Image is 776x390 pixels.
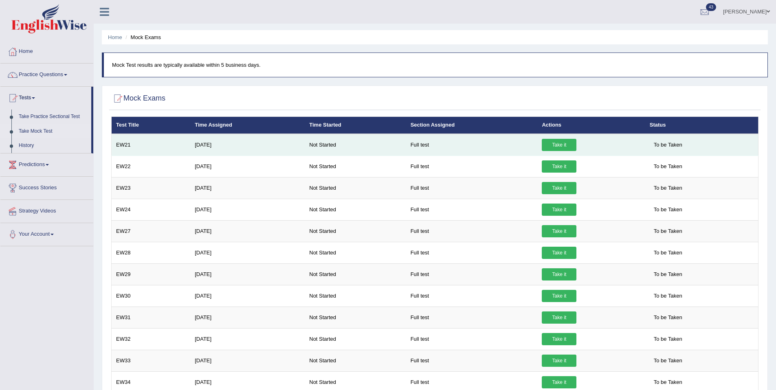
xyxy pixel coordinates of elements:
[112,328,191,350] td: EW32
[542,204,576,216] a: Take it
[0,223,93,243] a: Your Account
[650,225,686,237] span: To be Taken
[406,307,538,328] td: Full test
[15,124,91,139] a: Take Mock Test
[406,328,538,350] td: Full test
[190,350,305,371] td: [DATE]
[190,117,305,134] th: Time Assigned
[190,156,305,177] td: [DATE]
[190,263,305,285] td: [DATE]
[112,156,191,177] td: EW22
[112,285,191,307] td: EW30
[650,376,686,388] span: To be Taken
[305,242,406,263] td: Not Started
[650,290,686,302] span: To be Taken
[650,160,686,173] span: To be Taken
[190,328,305,350] td: [DATE]
[0,87,91,107] a: Tests
[305,263,406,285] td: Not Started
[108,34,122,40] a: Home
[406,134,538,156] td: Full test
[15,110,91,124] a: Take Practice Sectional Test
[406,177,538,199] td: Full test
[190,134,305,156] td: [DATE]
[190,285,305,307] td: [DATE]
[190,242,305,263] td: [DATE]
[305,156,406,177] td: Not Started
[406,199,538,220] td: Full test
[112,263,191,285] td: EW29
[406,242,538,263] td: Full test
[406,156,538,177] td: Full test
[706,3,716,11] span: 43
[305,199,406,220] td: Not Started
[112,117,191,134] th: Test Title
[406,285,538,307] td: Full test
[406,350,538,371] td: Full test
[542,333,576,345] a: Take it
[123,33,161,41] li: Mock Exams
[305,350,406,371] td: Not Started
[650,268,686,280] span: To be Taken
[190,307,305,328] td: [DATE]
[542,225,576,237] a: Take it
[406,263,538,285] td: Full test
[0,153,93,174] a: Predictions
[650,139,686,151] span: To be Taken
[650,333,686,345] span: To be Taken
[650,247,686,259] span: To be Taken
[542,160,576,173] a: Take it
[305,220,406,242] td: Not Started
[650,311,686,324] span: To be Taken
[542,355,576,367] a: Take it
[650,204,686,216] span: To be Taken
[0,177,93,197] a: Success Stories
[406,117,538,134] th: Section Assigned
[190,177,305,199] td: [DATE]
[542,247,576,259] a: Take it
[111,92,165,105] h2: Mock Exams
[542,182,576,194] a: Take it
[190,220,305,242] td: [DATE]
[650,355,686,367] span: To be Taken
[112,61,759,69] p: Mock Test results are typically available within 5 business days.
[15,138,91,153] a: History
[305,285,406,307] td: Not Started
[650,182,686,194] span: To be Taken
[542,376,576,388] a: Take it
[112,220,191,242] td: EW27
[112,177,191,199] td: EW23
[305,134,406,156] td: Not Started
[0,40,93,61] a: Home
[0,200,93,220] a: Strategy Videos
[542,311,576,324] a: Take it
[112,134,191,156] td: EW21
[406,220,538,242] td: Full test
[305,117,406,134] th: Time Started
[112,242,191,263] td: EW28
[645,117,758,134] th: Status
[542,290,576,302] a: Take it
[112,199,191,220] td: EW24
[537,117,645,134] th: Actions
[112,307,191,328] td: EW31
[305,177,406,199] td: Not Started
[305,328,406,350] td: Not Started
[542,139,576,151] a: Take it
[0,64,93,84] a: Practice Questions
[305,307,406,328] td: Not Started
[542,268,576,280] a: Take it
[190,199,305,220] td: [DATE]
[112,350,191,371] td: EW33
